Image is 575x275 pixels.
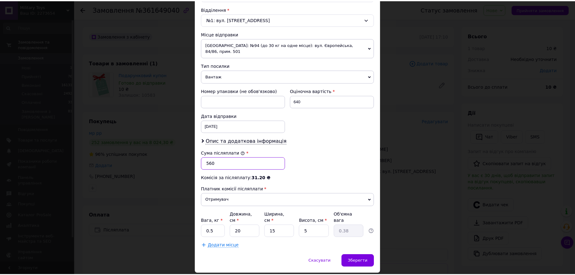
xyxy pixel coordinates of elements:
[311,259,333,263] span: Скасувати
[203,88,287,94] div: Номер упаковки (не обов'язково)
[266,212,286,223] label: Ширина, см
[203,113,287,119] div: Дата відправки
[292,88,377,94] div: Оціночна вартість
[203,187,265,192] span: Платник комісії післяплати
[203,38,377,58] span: [GEOGRAPHIC_DATA]: №94 (до 30 кг на одне місце): вул. Європейська, 84/86, прим. 501
[301,218,329,223] label: Висота, см
[232,212,254,223] label: Довжина, см
[203,193,377,207] span: Отримувач
[203,175,377,181] div: Комісія за післяплату:
[203,70,377,83] span: Вантаж
[203,151,247,156] label: Сума післяплати
[351,259,370,263] span: Зберегти
[203,13,377,26] div: №1: вул. [STREET_ADDRESS]
[210,243,241,249] span: Додати місце
[207,138,289,144] span: Опис та додаткова інформація
[203,63,231,68] span: Тип посилки
[203,31,240,36] span: Місце відправки
[254,175,273,180] span: 31.20 ₴
[203,6,377,12] div: Відділення
[337,212,366,224] div: Об'ємна вага
[203,218,224,223] label: Вага, кг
